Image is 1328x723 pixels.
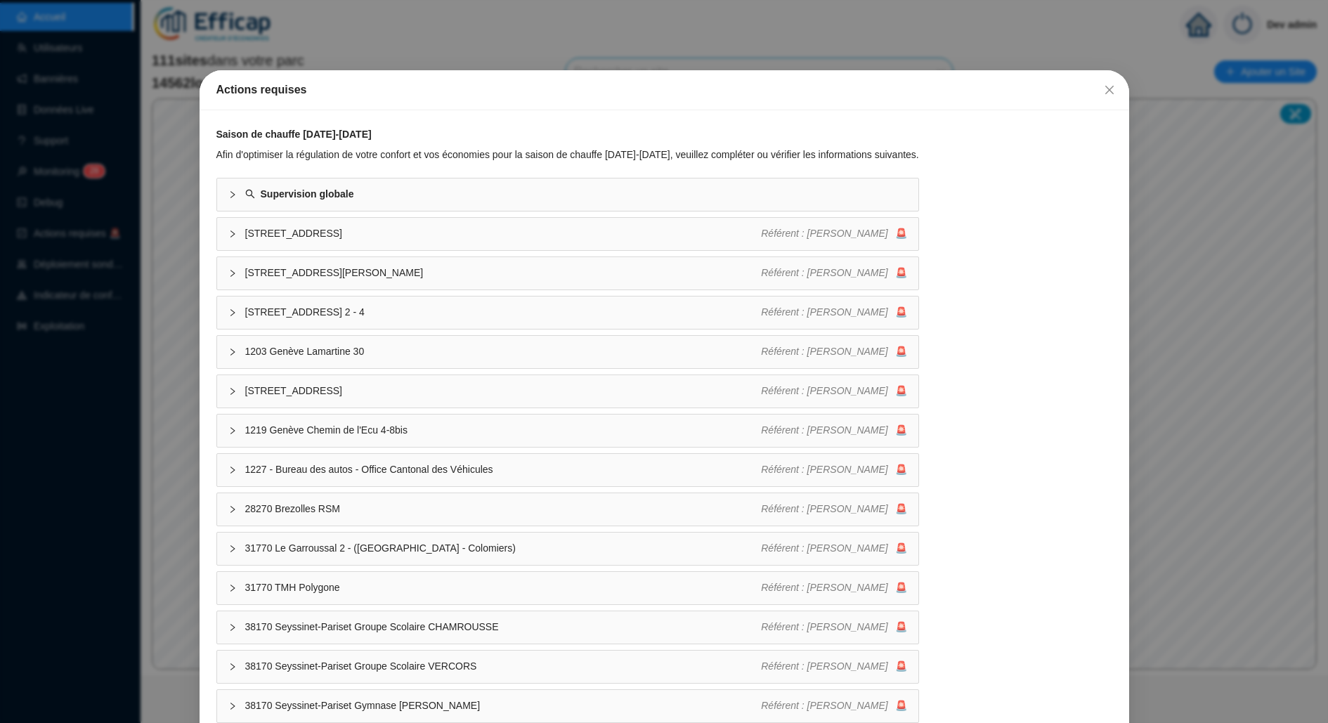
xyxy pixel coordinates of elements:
[761,424,888,436] span: Référent : [PERSON_NAME]
[761,344,907,359] div: 🚨
[228,702,237,710] span: collapsed
[228,545,237,553] span: collapsed
[228,230,237,238] span: collapsed
[761,228,888,239] span: Référent : [PERSON_NAME]
[217,297,918,329] div: [STREET_ADDRESS] 2 - 4Référent : [PERSON_NAME]🚨
[217,572,918,604] div: 31770 TMH PolygoneRéférent : [PERSON_NAME]🚨
[761,503,888,514] span: Référent : [PERSON_NAME]
[761,305,907,320] div: 🚨
[761,700,888,711] span: Référent : [PERSON_NAME]
[761,346,888,357] span: Référent : [PERSON_NAME]
[245,266,762,280] span: [STREET_ADDRESS][PERSON_NAME]
[228,663,237,671] span: collapsed
[217,257,918,289] div: [STREET_ADDRESS][PERSON_NAME]Référent : [PERSON_NAME]🚨
[217,218,918,250] div: [STREET_ADDRESS]Référent : [PERSON_NAME]🚨
[245,659,762,674] span: 38170 Seyssinet-Pariset Groupe Scolaire VERCORS
[761,384,907,398] div: 🚨
[761,502,907,516] div: 🚨
[217,375,918,408] div: [STREET_ADDRESS]Référent : [PERSON_NAME]🚨
[761,582,888,593] span: Référent : [PERSON_NAME]
[245,462,762,477] span: 1227 - Bureau des autos - Office Cantonal des Véhicules
[228,348,237,356] span: collapsed
[245,502,762,516] span: 28270 Brezolles RSM
[228,426,237,435] span: collapsed
[228,269,237,278] span: collapsed
[761,621,888,632] span: Référent : [PERSON_NAME]
[245,698,762,713] span: 38170 Seyssinet-Pariset Gymnase [PERSON_NAME]
[228,623,237,632] span: collapsed
[217,336,918,368] div: 1203 Genève Lamartine 30Référent : [PERSON_NAME]🚨
[761,423,907,438] div: 🚨
[761,464,888,475] span: Référent : [PERSON_NAME]
[761,659,907,674] div: 🚨
[245,620,762,634] span: 38170 Seyssinet-Pariset Groupe Scolaire CHAMROUSSE
[245,344,762,359] span: 1203 Genève Lamartine 30
[216,82,1112,98] div: Actions requises
[228,466,237,474] span: collapsed
[217,611,918,644] div: 38170 Seyssinet-Pariset Groupe Scolaire CHAMROUSSERéférent : [PERSON_NAME]🚨
[761,580,907,595] div: 🚨
[761,660,888,672] span: Référent : [PERSON_NAME]
[228,387,237,396] span: collapsed
[761,542,888,554] span: Référent : [PERSON_NAME]
[761,266,907,280] div: 🚨
[245,189,255,199] span: search
[245,423,762,438] span: 1219 Genève Chemin de l'Ecu 4-8bis
[761,541,907,556] div: 🚨
[1104,84,1115,96] span: close
[245,305,762,320] span: [STREET_ADDRESS] 2 - 4
[761,267,888,278] span: Référent : [PERSON_NAME]
[1098,84,1121,96] span: Fermer
[245,541,762,556] span: 31770 Le Garroussal 2 - ([GEOGRAPHIC_DATA] - Colomiers)
[217,415,918,447] div: 1219 Genève Chemin de l'Ecu 4-8bisRéférent : [PERSON_NAME]🚨
[217,533,918,565] div: 31770 Le Garroussal 2 - ([GEOGRAPHIC_DATA] - Colomiers)Référent : [PERSON_NAME]🚨
[216,129,372,140] strong: Saison de chauffe [DATE]-[DATE]
[228,584,237,592] span: collapsed
[761,226,907,241] div: 🚨
[761,462,907,477] div: 🚨
[245,384,762,398] span: [STREET_ADDRESS]
[245,580,762,595] span: 31770 TMH Polygone
[761,698,907,713] div: 🚨
[217,454,918,486] div: 1227 - Bureau des autos - Office Cantonal des VéhiculesRéférent : [PERSON_NAME]🚨
[217,690,918,722] div: 38170 Seyssinet-Pariset Gymnase [PERSON_NAME]Référent : [PERSON_NAME]🚨
[761,385,888,396] span: Référent : [PERSON_NAME]
[261,188,354,200] strong: Supervision globale
[761,306,888,318] span: Référent : [PERSON_NAME]
[228,505,237,514] span: collapsed
[216,148,919,162] div: Afin d'optimiser la régulation de votre confort et vos économies pour la saison de chauffe [DATE]...
[217,493,918,526] div: 28270 Brezolles RSMRéférent : [PERSON_NAME]🚨
[217,178,918,211] div: Supervision globale
[1098,79,1121,101] button: Close
[228,190,237,199] span: collapsed
[761,620,907,634] div: 🚨
[228,308,237,317] span: collapsed
[217,651,918,683] div: 38170 Seyssinet-Pariset Groupe Scolaire VERCORSRéférent : [PERSON_NAME]🚨
[245,226,762,241] span: [STREET_ADDRESS]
